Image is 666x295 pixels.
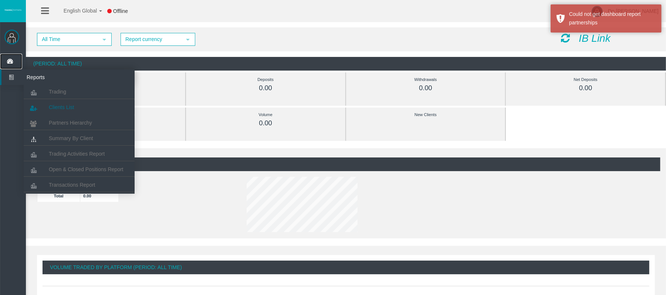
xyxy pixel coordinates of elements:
[101,37,107,43] span: select
[1,69,135,85] a: Reports
[49,182,95,188] span: Transactions Report
[49,166,124,172] span: Open & Closed Positions Report
[49,120,92,126] span: Partners Hierarchy
[38,34,98,45] span: All Time
[43,261,649,274] div: Volume Traded By Platform (Period: All Time)
[121,34,181,45] span: Report currency
[185,37,191,43] span: select
[49,151,105,157] span: Trading Activities Report
[80,190,119,202] td: 0.00
[49,135,93,141] span: Summary By Client
[24,116,135,129] a: Partners Hierarchy
[203,75,329,84] div: Deposits
[523,84,649,92] div: 0.00
[363,75,489,84] div: Withdrawals
[26,57,666,71] div: (Period: All Time)
[37,190,80,202] td: Total
[363,111,489,119] div: New Clients
[24,85,135,98] a: Trading
[363,84,489,92] div: 0.00
[203,84,329,92] div: 0.00
[523,75,649,84] div: Net Deposits
[561,33,570,43] i: Reload Dashboard
[49,89,66,95] span: Trading
[113,8,128,14] span: Offline
[4,9,22,11] img: logo.svg
[203,119,329,128] div: 0.00
[21,69,94,85] span: Reports
[24,132,135,145] a: Summary By Client
[579,33,611,44] i: IB Link
[54,8,97,14] span: English Global
[24,178,135,191] a: Transactions Report
[24,147,135,160] a: Trading Activities Report
[31,157,660,171] div: (Period: All Time)
[24,101,135,114] a: Clients List
[49,104,74,110] span: Clients List
[569,10,656,27] div: Could not get dashboard report partnerships
[24,163,135,176] a: Open & Closed Positions Report
[203,111,329,119] div: Volume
